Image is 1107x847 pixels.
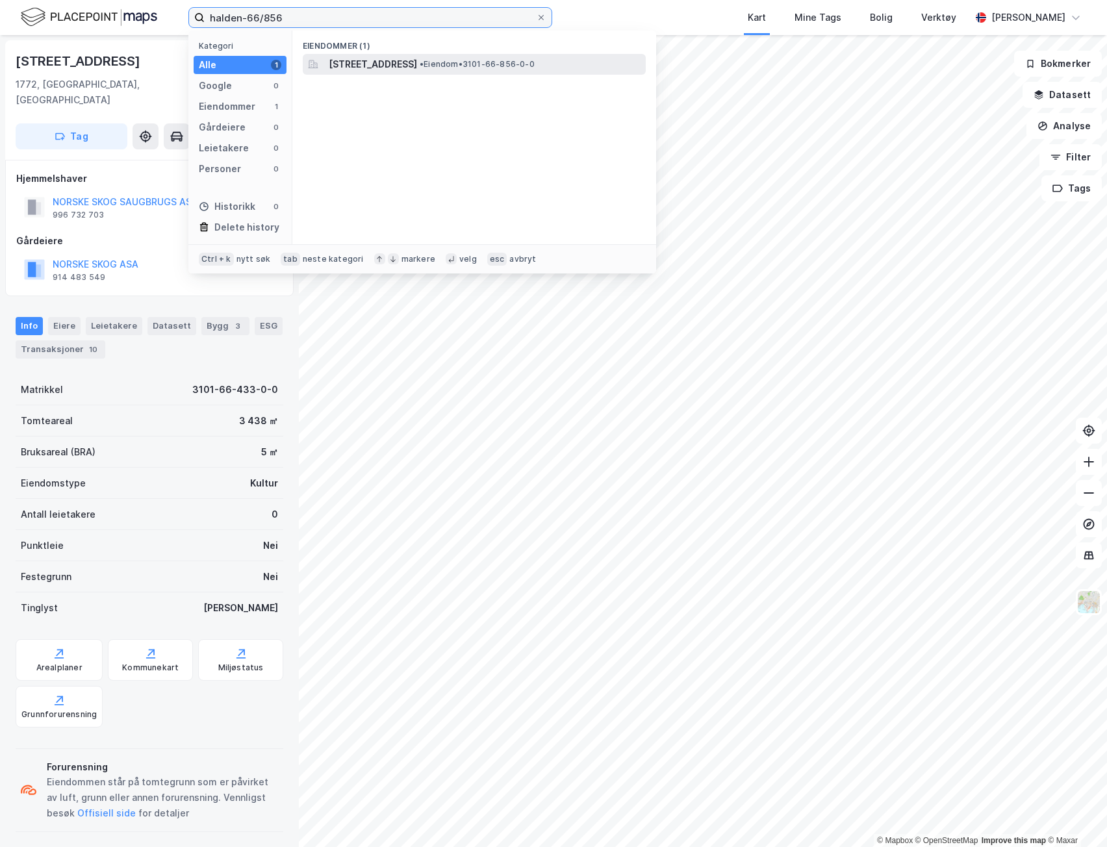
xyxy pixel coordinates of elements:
[16,171,283,186] div: Hjemmelshaver
[255,317,283,335] div: ESG
[271,122,281,133] div: 0
[199,161,241,177] div: Personer
[459,254,477,264] div: velg
[199,253,234,266] div: Ctrl + k
[250,475,278,491] div: Kultur
[420,59,535,70] span: Eiendom • 3101-66-856-0-0
[21,569,71,585] div: Festegrunn
[192,382,278,398] div: 3101-66-433-0-0
[199,199,255,214] div: Historikk
[199,41,286,51] div: Kategori
[199,57,216,73] div: Alle
[303,254,364,264] div: neste kategori
[16,123,127,149] button: Tag
[271,201,281,212] div: 0
[199,78,232,94] div: Google
[21,382,63,398] div: Matrikkel
[870,10,893,25] div: Bolig
[420,59,424,69] span: •
[1041,175,1102,201] button: Tags
[915,836,978,845] a: OpenStreetMap
[53,210,104,220] div: 996 732 703
[239,413,278,429] div: 3 438 ㎡
[16,51,143,71] div: [STREET_ADDRESS]
[21,709,97,720] div: Grunnforurensning
[1039,144,1102,170] button: Filter
[261,444,278,460] div: 5 ㎡
[214,220,279,235] div: Delete history
[147,317,196,335] div: Datasett
[1026,113,1102,139] button: Analyse
[47,759,278,775] div: Forurensning
[1042,785,1107,847] div: Kontrollprogram for chat
[748,10,766,25] div: Kart
[292,31,656,54] div: Eiendommer (1)
[16,340,105,359] div: Transaksjoner
[921,10,956,25] div: Verktøy
[36,663,83,673] div: Arealplaner
[877,836,913,845] a: Mapbox
[16,317,43,335] div: Info
[199,120,246,135] div: Gårdeiere
[21,600,58,616] div: Tinglyst
[47,774,278,821] div: Eiendommen står på tomtegrunn som er påvirket av luft, grunn eller annen forurensning. Vennligst ...
[231,320,244,333] div: 3
[263,538,278,553] div: Nei
[271,143,281,153] div: 0
[21,475,86,491] div: Eiendomstype
[271,164,281,174] div: 0
[122,663,179,673] div: Kommunekart
[16,77,217,108] div: 1772, [GEOGRAPHIC_DATA], [GEOGRAPHIC_DATA]
[795,10,841,25] div: Mine Tags
[1014,51,1102,77] button: Bokmerker
[271,101,281,112] div: 1
[201,317,249,335] div: Bygg
[21,444,95,460] div: Bruksareal (BRA)
[86,317,142,335] div: Leietakere
[991,10,1065,25] div: [PERSON_NAME]
[21,413,73,429] div: Tomteareal
[199,99,255,114] div: Eiendommer
[86,343,100,356] div: 10
[487,253,507,266] div: esc
[982,836,1046,845] a: Improve this map
[53,272,105,283] div: 914 483 549
[21,6,157,29] img: logo.f888ab2527a4732fd821a326f86c7f29.svg
[401,254,435,264] div: markere
[271,81,281,91] div: 0
[1076,590,1101,614] img: Z
[263,569,278,585] div: Nei
[16,233,283,249] div: Gårdeiere
[203,600,278,616] div: [PERSON_NAME]
[1042,785,1107,847] iframe: Chat Widget
[205,8,536,27] input: Søk på adresse, matrikkel, gårdeiere, leietakere eller personer
[199,140,249,156] div: Leietakere
[48,317,81,335] div: Eiere
[271,60,281,70] div: 1
[236,254,271,264] div: nytt søk
[218,663,264,673] div: Miljøstatus
[272,507,278,522] div: 0
[21,538,64,553] div: Punktleie
[21,507,95,522] div: Antall leietakere
[281,253,300,266] div: tab
[1023,82,1102,108] button: Datasett
[329,57,417,72] span: [STREET_ADDRESS]
[509,254,536,264] div: avbryt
